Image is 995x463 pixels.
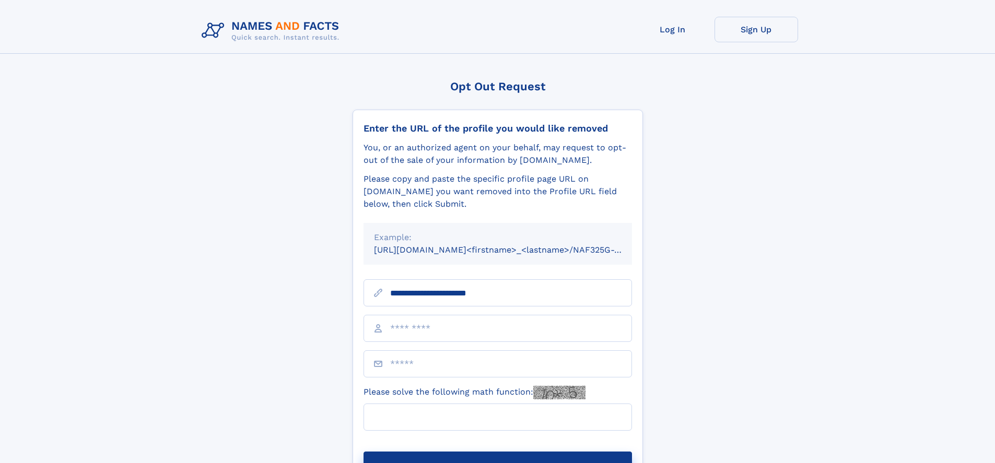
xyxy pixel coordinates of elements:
small: [URL][DOMAIN_NAME]<firstname>_<lastname>/NAF325G-xxxxxxxx [374,245,652,255]
img: Logo Names and Facts [197,17,348,45]
a: Sign Up [715,17,798,42]
div: Please copy and paste the specific profile page URL on [DOMAIN_NAME] you want removed into the Pr... [364,173,632,210]
div: Opt Out Request [353,80,643,93]
label: Please solve the following math function: [364,386,586,399]
div: Example: [374,231,622,244]
div: Enter the URL of the profile you would like removed [364,123,632,134]
div: You, or an authorized agent on your behalf, may request to opt-out of the sale of your informatio... [364,141,632,167]
a: Log In [631,17,715,42]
